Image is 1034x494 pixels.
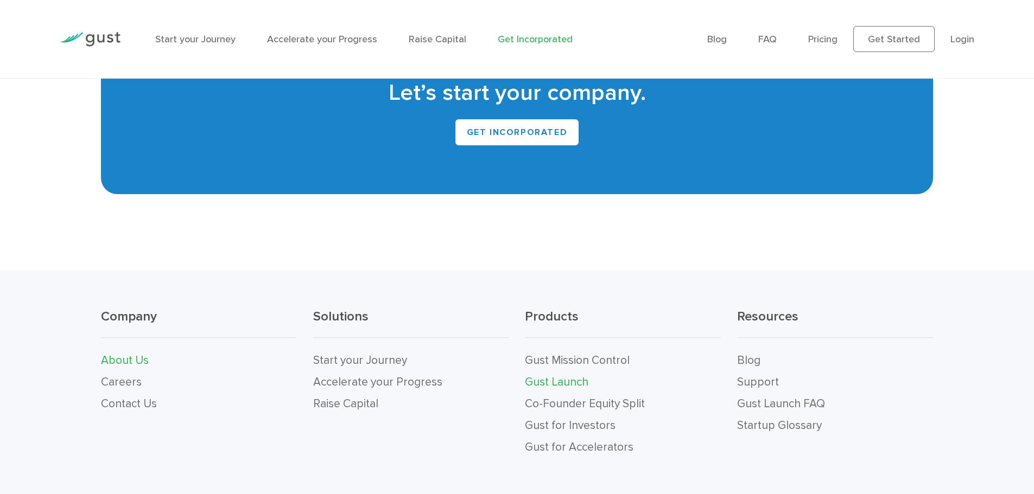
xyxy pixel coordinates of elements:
a: FAQ [758,34,777,45]
img: Gust Logo [60,32,120,47]
a: Get Incorporated [498,34,573,45]
a: Raise Capital [409,34,466,45]
a: Startup Glossary [737,419,822,432]
a: Get Started [853,26,935,52]
a: Gust for Accelerators [525,440,633,454]
a: Blog [737,354,760,367]
h2: Let’s start your company. [117,78,916,108]
a: Careers [101,375,142,389]
a: Gust for Investors [525,419,616,432]
h3: Solutions [313,308,509,338]
a: Co-Founder Equity Split [525,397,645,410]
a: Support [737,375,779,389]
a: Accelerate your Progress [313,375,442,389]
a: Contact Us [101,397,157,410]
a: Blog [707,34,727,45]
a: Start your Journey [313,354,407,367]
a: Login [950,34,974,45]
h3: Resources [737,308,933,338]
a: Get INCORPORATED [455,119,579,145]
a: About Us [101,354,149,367]
a: Gust Launch [525,375,588,389]
a: Accelerate your Progress [267,34,377,45]
a: Gust Launch FAQ [737,397,825,410]
a: Pricing [808,34,838,45]
a: Start your Journey [155,34,236,45]
a: Raise Capital [313,397,378,410]
h3: Company [101,308,297,338]
a: Gust Mission Control [525,354,630,367]
h3: Products [525,308,721,338]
